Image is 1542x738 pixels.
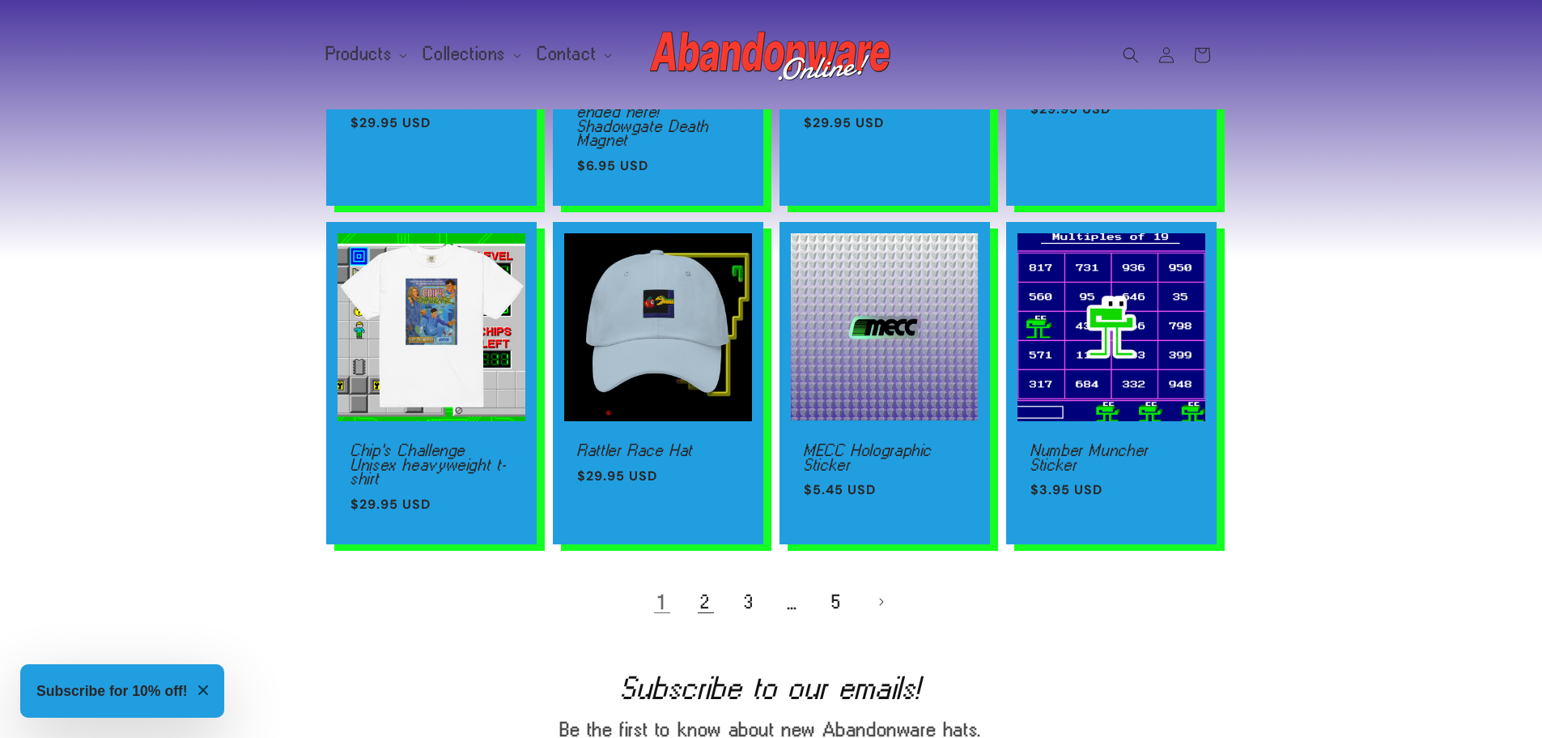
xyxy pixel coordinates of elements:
a: Page 2 [688,584,724,620]
a: Number Muncher Sticker [1030,443,1192,471]
summary: Contact [528,37,618,71]
summary: Products [316,37,414,71]
a: Chip's Challenge Unisex heavyweight t-shirt [350,443,512,486]
summary: Collections [414,37,528,71]
a: Rattler Race Hat [577,443,739,458]
h2: Subscribe to our emails! [73,675,1469,701]
span: Contact [537,47,597,62]
span: … [775,584,811,620]
a: Abandonware [644,16,898,93]
a: Page 3 [732,584,767,620]
span: Collections [423,47,506,62]
a: Next page [863,584,898,620]
a: Page 1 [644,584,680,620]
a: MECC Holographic Sticker [804,443,966,471]
img: Abandonware [650,23,893,87]
span: Products [326,47,393,62]
summary: Search [1113,37,1149,73]
nav: Pagination [326,584,1217,620]
a: It's a sad thing that your adventures have ended here! Shadowgate Death Magnet [577,76,739,147]
a: Page 5 [819,584,855,620]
